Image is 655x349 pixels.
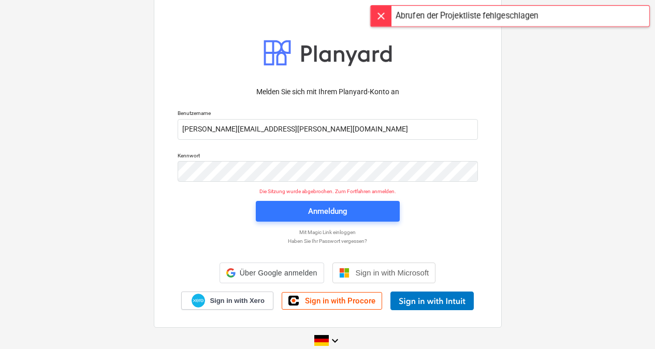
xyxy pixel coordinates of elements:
[178,119,478,140] input: Benutzername
[356,268,429,277] span: Sign in with Microsoft
[181,292,273,310] a: Sign in with Xero
[210,296,264,306] span: Sign in with Xero
[305,296,375,306] span: Sign in with Procore
[172,238,483,244] a: Haben Sie Ihr Passwort vergessen?
[396,10,538,22] div: Abrufen der Projektliste fehlgeschlagen
[172,229,483,236] a: Mit Magic Link einloggen
[192,294,205,308] img: Xero logo
[178,86,478,97] p: Melden Sie sich mit Ihrem Planyard-Konto an
[282,292,382,310] a: Sign in with Procore
[178,152,478,161] p: Kennwort
[240,269,317,277] span: Über Google anmelden
[256,201,400,222] button: Anmeldung
[178,110,478,119] p: Benutzername
[339,268,350,278] img: Microsoft logo
[220,263,324,283] div: Über Google anmelden
[171,188,484,195] p: Die Sitzung wurde abgebrochen. Zum Fortfahren anmelden.
[329,335,341,347] i: keyboard_arrow_down
[603,299,655,349] iframe: Chat Widget
[308,205,347,218] div: Anmeldung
